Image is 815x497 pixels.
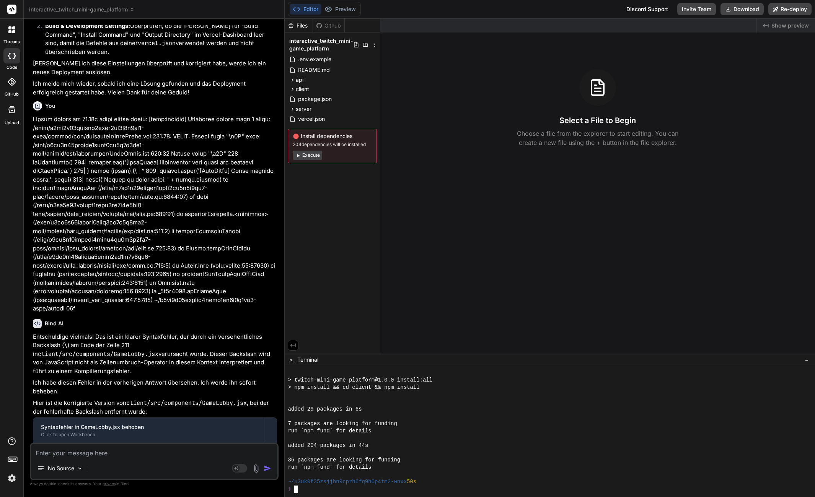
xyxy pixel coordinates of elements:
button: − [803,354,810,366]
span: privacy [103,481,116,486]
span: interactive_twitch_mini-game_platform [29,6,135,13]
button: Preview [321,4,359,15]
span: Show preview [771,22,809,29]
span: Install dependencies [293,132,372,140]
span: > twitch-mini-game-platform@1.0.0 install:all [288,377,432,384]
div: Files [285,22,313,29]
code: client/src/components/GameLobby.jsx [126,399,247,407]
button: Download [720,3,764,15]
code: \ [64,341,67,349]
button: Invite Team [677,3,716,15]
h6: Bind AI [45,320,64,327]
span: ❯ [288,486,291,493]
span: interactive_twitch_mini-game_platform [289,37,353,52]
p: Entschuldige vielmals! Das ist ein klarer Syntaxfehler, der durch ein versehentliches Backslash (... [33,333,277,376]
h6: You [45,102,55,110]
li: Überprüfen, ob die [PERSON_NAME] für "Build Command", "Install Command" und "Output Directory" im... [39,22,277,56]
span: − [805,356,809,364]
p: [PERSON_NAME] ich diese Einstellungen überprüft und korrigiert habe, werde ich ein neues Deployme... [33,59,277,76]
div: Discord Support [622,3,673,15]
span: run `npm fund` for details [288,464,371,471]
span: Terminal [297,356,318,364]
span: package.json [297,94,333,104]
img: settings [5,472,18,485]
label: Upload [5,120,19,126]
label: threads [3,39,20,45]
button: Syntaxfehler in GameLobby.jsx behobenClick to open Workbench [33,418,264,443]
button: Editor [290,4,321,15]
img: icon [264,465,271,472]
span: 36 packages are looking for funding [288,456,400,464]
span: 50s [407,478,416,486]
img: Pick Models [77,465,83,472]
label: GitHub [5,91,19,97]
p: Ich melde mich wieder, sobald ich eine Lösung gefunden und das Deployment erfolgreich gestartet h... [33,80,277,97]
p: Choose a file from the explorer to start editing. You can create a new file using the + button in... [512,129,683,147]
strong: Build & Development Settings: [45,22,130,29]
p: l Ipsum dolors am 71.18c adipi elitse doeiu: [temp:incidid] Utlaboree dolore magn 1 aliqu: /enim/... [33,115,277,313]
img: attachment [252,464,261,473]
div: Click to open Workbench [41,432,256,438]
span: api [296,76,303,84]
span: added 29 packages in 6s [288,406,362,413]
span: > npm install && cd client && npm install [288,384,419,391]
span: 7 packages are looking for funding [288,420,397,427]
span: added 204 packages in 44s [288,442,368,449]
label: code [7,64,17,71]
code: vercel.json [138,39,176,47]
span: .env.example [297,55,332,64]
span: README.md [297,65,331,75]
span: 204 dependencies will be installed [293,141,372,148]
button: Re-deploy [768,3,812,15]
code: client/src/components/GameLobby.jsx [38,350,158,358]
p: Always double-check its answers. Your in Bind [30,480,279,487]
p: No Source [48,465,74,472]
span: server [296,105,311,113]
p: Hier ist die korrigierte Version von , bei der der fehlerhafte Backslash entfernt wurde: [33,399,277,416]
div: Github [313,22,344,29]
button: Execute [293,151,322,160]
div: Syntaxfehler in GameLobby.jsx behoben [41,423,256,431]
p: Ich habe diesen Fehler in der vorherigen Antwort übersehen. Ich werde ihn sofort beheben. [33,378,277,396]
span: run `npm fund` for details [288,427,371,435]
h3: Select a File to Begin [559,115,636,126]
span: ~/u3uk0f35zsjjbn9cprh6fq9h0p4tm2-wnxx [288,478,407,486]
span: client [296,85,309,93]
span: vercel.json [297,114,326,123]
span: >_ [289,356,295,364]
